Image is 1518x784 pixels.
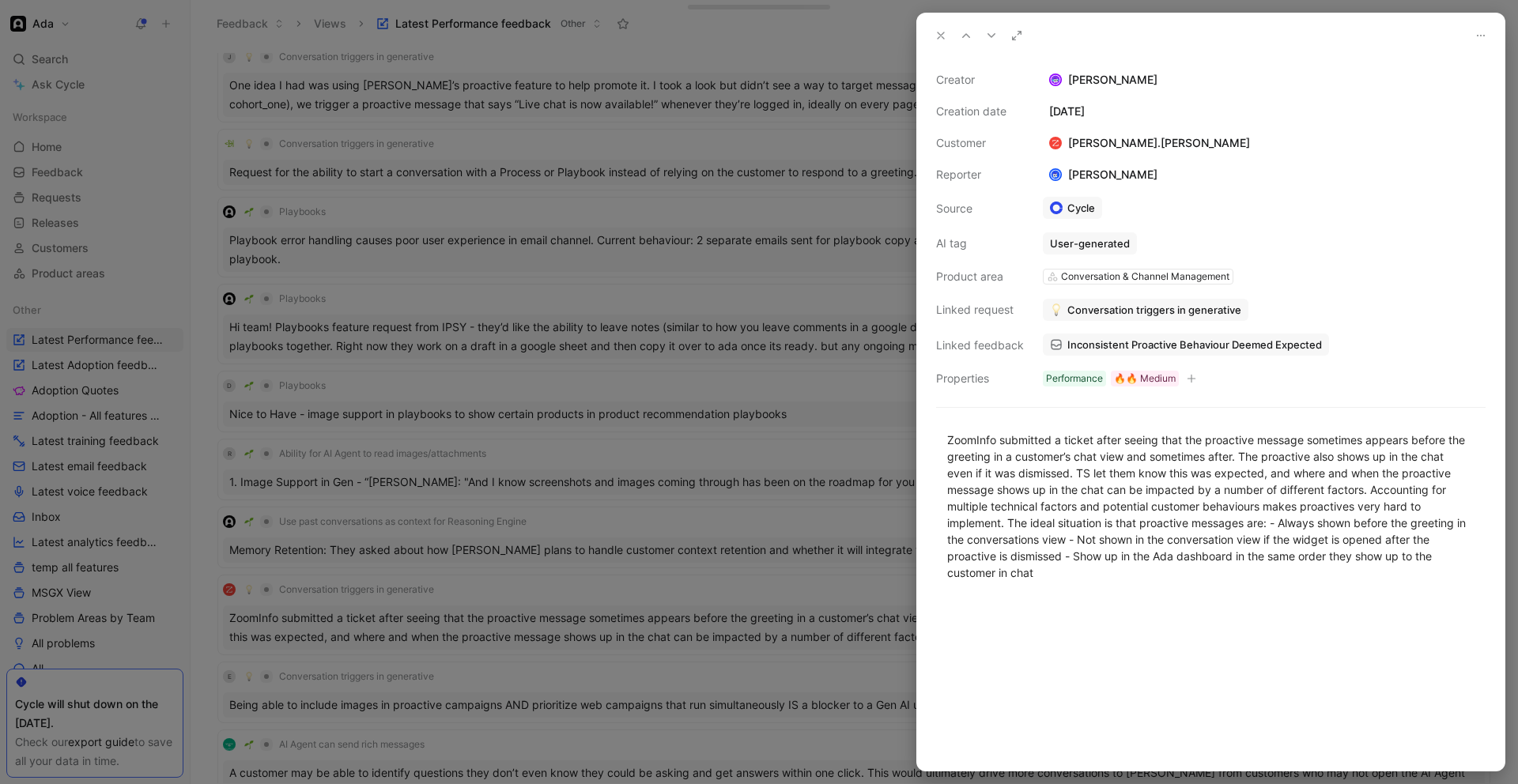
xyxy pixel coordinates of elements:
span: Inconsistent Proactive Behaviour Deemed Expected [1067,337,1322,352]
div: [PERSON_NAME] [1043,165,1164,184]
img: avatar [1051,75,1061,85]
img: avatar [1051,170,1061,180]
div: Conversation & Channel Management [1061,269,1229,285]
div: [PERSON_NAME].[PERSON_NAME] [1043,134,1256,153]
div: Source [936,199,1024,218]
div: Reporter [936,165,1024,184]
div: Linked request [936,300,1024,319]
div: [PERSON_NAME] [1043,70,1486,89]
div: Creation date [936,102,1024,121]
div: Properties [936,369,1024,388]
div: Product area [936,267,1024,286]
div: ZoomInfo submitted a ticket after seeing that the proactive message sometimes appears before the ... [947,432,1475,581]
div: [DATE] [1043,102,1486,121]
div: Customer [936,134,1024,153]
div: Creator [936,70,1024,89]
a: Cycle [1043,197,1102,219]
div: Performance [1046,371,1103,386]
a: Inconsistent Proactive Behaviour Deemed Expected [1043,334,1329,356]
span: Conversation triggers in generative [1067,303,1241,317]
img: 💡 [1050,303,1063,316]
div: User-generated [1050,236,1130,251]
button: 💡Conversation triggers in generative [1043,299,1248,321]
div: 🔥🔥 Medium [1114,371,1176,386]
div: Linked feedback [936,336,1024,355]
div: AI tag [936,234,1024,253]
img: logo [1049,137,1062,149]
